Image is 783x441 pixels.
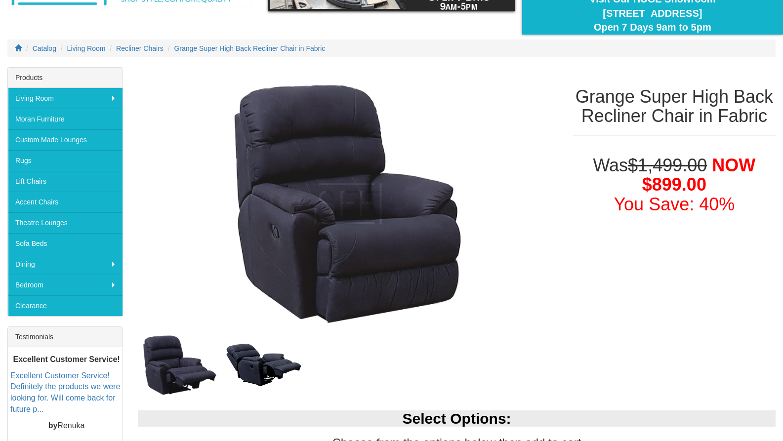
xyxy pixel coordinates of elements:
a: Recliner Chairs [116,44,164,52]
a: Grange Super High Back Recliner Chair in Fabric [174,44,325,52]
a: Accent Chairs [8,192,123,212]
a: Bedroom [8,275,123,295]
b: Excellent Customer Service! [13,355,120,363]
b: by [48,421,58,430]
span: NOW $899.00 [642,155,755,195]
h1: Grange Super High Back Recliner Chair in Fabric [573,87,776,126]
a: Moran Furniture [8,109,123,129]
font: You Save: 40% [614,194,735,214]
a: Lift Chairs [8,171,123,192]
a: Clearance [8,295,123,316]
a: Sofa Beds [8,233,123,254]
a: Living Room [8,88,123,109]
div: Testimonials [8,327,123,347]
b: Select Options: [403,410,511,427]
a: Custom Made Lounges [8,129,123,150]
div: Products [8,68,123,88]
a: Theatre Lounges [8,212,123,233]
a: Dining [8,254,123,275]
del: $1,499.00 [628,155,707,175]
a: Rugs [8,150,123,171]
a: Excellent Customer Service! Definitely the products we were looking for. Will come back for futur... [10,371,120,414]
a: Catalog [33,44,56,52]
a: Living Room [67,44,106,52]
h1: Was [573,156,776,214]
p: Renuka [10,420,123,432]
